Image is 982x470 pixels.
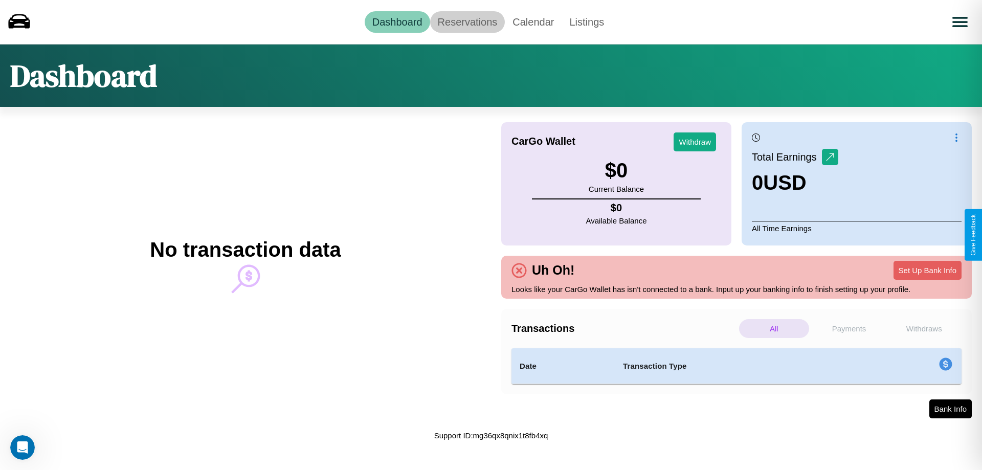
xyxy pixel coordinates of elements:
p: All Time Earnings [752,221,962,235]
button: Withdraw [674,132,716,151]
p: Current Balance [589,182,644,196]
p: Total Earnings [752,148,822,166]
button: Open menu [946,8,974,36]
h3: 0 USD [752,171,838,194]
p: Payments [814,319,884,338]
h3: $ 0 [589,159,644,182]
p: Support ID: mg36qx8qnix1t8fb4xq [434,429,548,442]
p: Available Balance [586,214,647,228]
iframe: Intercom live chat [10,435,35,460]
button: Bank Info [929,399,972,418]
a: Reservations [430,11,505,33]
p: Withdraws [889,319,959,338]
a: Listings [562,11,612,33]
button: Set Up Bank Info [894,261,962,280]
h4: Uh Oh! [527,263,579,278]
h4: Transactions [511,323,736,334]
a: Calendar [505,11,562,33]
h2: No transaction data [150,238,341,261]
a: Dashboard [365,11,430,33]
table: simple table [511,348,962,384]
p: All [739,319,809,338]
h4: Transaction Type [623,360,855,372]
h4: Date [520,360,607,372]
p: Looks like your CarGo Wallet has isn't connected to a bank. Input up your banking info to finish ... [511,282,962,296]
h4: $ 0 [586,202,647,214]
div: Give Feedback [970,214,977,256]
h4: CarGo Wallet [511,136,575,147]
h1: Dashboard [10,55,157,97]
